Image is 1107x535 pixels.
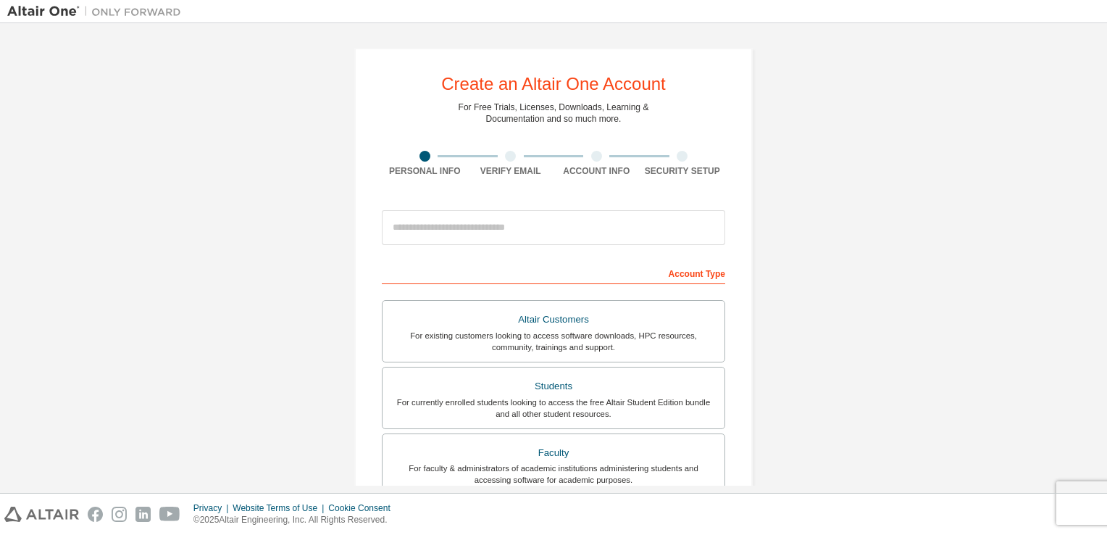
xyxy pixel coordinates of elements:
[193,514,399,526] p: © 2025 Altair Engineering, Inc. All Rights Reserved.
[391,463,716,486] div: For faculty & administrators of academic institutions administering students and accessing softwa...
[640,165,726,177] div: Security Setup
[391,330,716,353] div: For existing customers looking to access software downloads, HPC resources, community, trainings ...
[391,376,716,397] div: Students
[391,310,716,330] div: Altair Customers
[233,502,328,514] div: Website Terms of Use
[391,397,716,420] div: For currently enrolled students looking to access the free Altair Student Edition bundle and all ...
[7,4,188,19] img: Altair One
[382,165,468,177] div: Personal Info
[553,165,640,177] div: Account Info
[4,507,79,522] img: altair_logo.svg
[391,443,716,463] div: Faculty
[328,502,398,514] div: Cookie Consent
[193,502,233,514] div: Privacy
[112,507,127,522] img: instagram.svg
[468,165,554,177] div: Verify Email
[441,75,666,93] div: Create an Altair One Account
[159,507,180,522] img: youtube.svg
[382,261,725,284] div: Account Type
[135,507,151,522] img: linkedin.svg
[459,101,649,125] div: For Free Trials, Licenses, Downloads, Learning & Documentation and so much more.
[88,507,103,522] img: facebook.svg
